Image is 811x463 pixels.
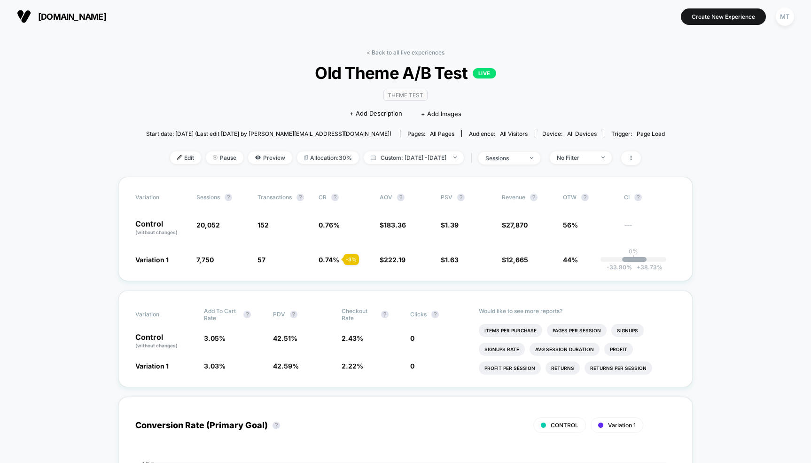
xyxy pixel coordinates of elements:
span: [DOMAIN_NAME] [38,12,106,22]
span: (without changes) [135,343,178,348]
span: CI [624,194,676,201]
span: 3.03 % [204,362,226,370]
span: Variation 1 [135,256,169,264]
span: Device: [535,130,604,137]
span: + [637,264,640,271]
button: ? [457,194,465,201]
span: Edit [170,151,201,164]
span: all pages [430,130,454,137]
li: Items Per Purchase [479,324,542,337]
span: 57 [257,256,265,264]
span: Old Theme A/B Test [172,63,639,83]
span: --- [624,222,676,236]
button: ? [530,194,538,201]
span: Preview [248,151,292,164]
span: Add To Cart Rate [204,307,239,322]
li: Profit [604,343,633,356]
img: end [530,157,533,159]
span: Transactions [257,194,292,201]
span: All Visitors [500,130,528,137]
span: 7,750 [196,256,214,264]
button: ? [243,311,251,318]
span: Start date: [DATE] (Last edit [DATE] by [PERSON_NAME][EMAIL_ADDRESS][DOMAIN_NAME]) [146,130,391,137]
img: calendar [371,155,376,160]
span: $ [502,221,528,229]
span: Variation [135,194,187,201]
span: $ [441,221,459,229]
span: Allocation: 30% [297,151,359,164]
div: MT [776,8,794,26]
button: ? [290,311,297,318]
li: Avg Session Duration [530,343,600,356]
div: sessions [485,155,523,162]
span: PDV [273,311,285,318]
span: Pause [206,151,243,164]
span: 0.74 % [319,256,339,264]
button: ? [273,422,280,429]
span: 1.63 [445,256,459,264]
img: end [453,157,457,158]
img: rebalance [304,155,308,160]
span: 27,870 [506,221,528,229]
img: end [601,157,605,158]
li: Returns Per Session [585,361,652,375]
img: edit [177,155,182,160]
p: | [632,255,634,262]
div: Trigger: [611,130,665,137]
p: Would like to see more reports? [479,307,676,314]
button: Create New Experience [681,8,766,25]
button: MT [773,7,797,26]
p: Control [135,333,195,349]
div: No Filter [557,154,594,161]
span: CR [319,194,327,201]
span: Variation 1 [608,422,636,429]
span: Page Load [637,130,665,137]
span: 0 [410,362,414,370]
button: [DOMAIN_NAME] [14,9,109,24]
span: 222.19 [384,256,405,264]
span: 56% [563,221,578,229]
div: Pages: [407,130,454,137]
span: + Add Description [350,109,402,118]
li: Pages Per Session [547,324,607,337]
span: Checkout Rate [342,307,376,322]
li: Returns [546,361,580,375]
li: Signups Rate [479,343,525,356]
span: Sessions [196,194,220,201]
span: 2.43 % [342,334,363,342]
span: $ [441,256,459,264]
span: all devices [567,130,597,137]
span: $ [502,256,528,264]
span: (without changes) [135,229,178,235]
button: ? [431,311,439,318]
div: - 3 % [343,254,359,265]
span: Theme Test [383,90,428,101]
span: 3.05 % [204,334,226,342]
span: 42.51 % [273,334,297,342]
span: OTW [563,194,615,201]
p: Control [135,220,187,236]
span: Custom: [DATE] - [DATE] [364,151,464,164]
span: | [468,151,478,165]
span: CONTROL [551,422,578,429]
span: Variation [135,307,187,322]
span: 38.73 % [632,264,663,271]
button: ? [225,194,232,201]
button: ? [331,194,339,201]
span: 12,665 [506,256,528,264]
span: + Add Images [421,110,461,118]
button: ? [581,194,589,201]
span: 0 [410,334,414,342]
button: ? [381,311,389,318]
span: 20,052 [196,221,220,229]
span: Clicks [410,311,427,318]
span: $ [380,256,405,264]
button: ? [296,194,304,201]
li: Profit Per Session [479,361,541,375]
span: AOV [380,194,392,201]
span: 2.22 % [342,362,363,370]
li: Signups [611,324,644,337]
span: $ [380,221,406,229]
img: end [213,155,218,160]
div: Audience: [469,130,528,137]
